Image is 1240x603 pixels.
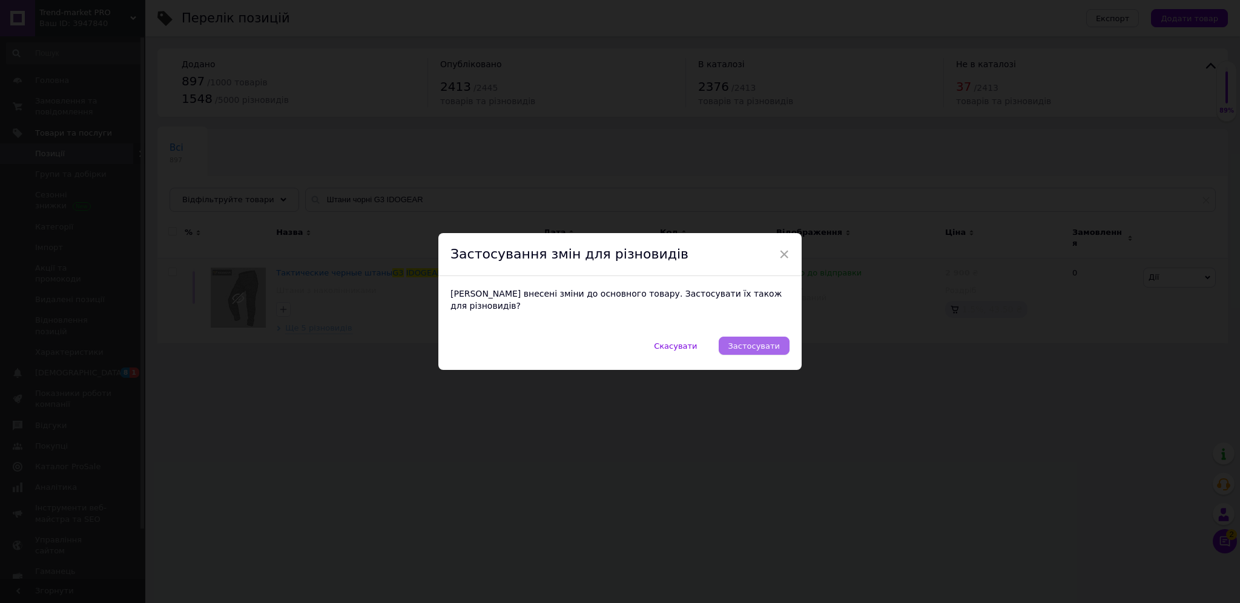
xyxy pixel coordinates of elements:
[654,341,697,351] span: Скасувати
[719,337,790,355] button: Застосувати
[438,233,802,277] div: Застосування змін для різновидів
[450,288,790,312] div: [PERSON_NAME] внесені зміни до основного товару. Застосувати їх також для різновидів?
[641,334,710,358] button: Скасувати
[779,244,790,265] span: ×
[728,341,780,351] span: Застосувати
